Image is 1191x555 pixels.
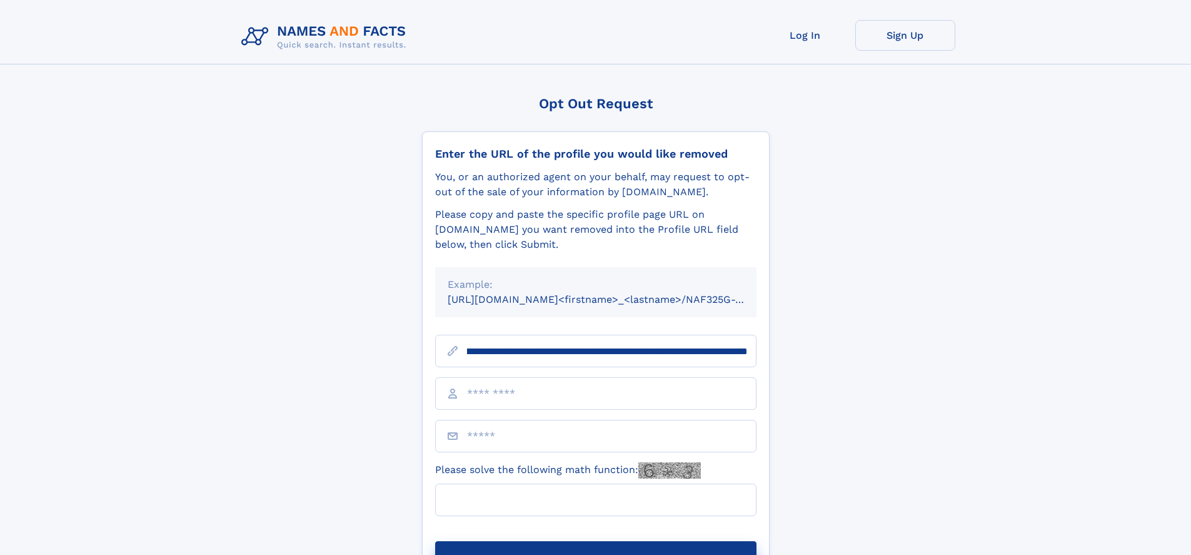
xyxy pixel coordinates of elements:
[435,147,756,161] div: Enter the URL of the profile you would like removed
[855,20,955,51] a: Sign Up
[435,462,701,479] label: Please solve the following math function:
[435,170,756,200] div: You, or an authorized agent on your behalf, may request to opt-out of the sale of your informatio...
[755,20,855,51] a: Log In
[422,96,770,111] div: Opt Out Request
[236,20,416,54] img: Logo Names and Facts
[448,293,780,305] small: [URL][DOMAIN_NAME]<firstname>_<lastname>/NAF325G-xxxxxxxx
[435,207,756,252] div: Please copy and paste the specific profile page URL on [DOMAIN_NAME] you want removed into the Pr...
[448,277,744,292] div: Example:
